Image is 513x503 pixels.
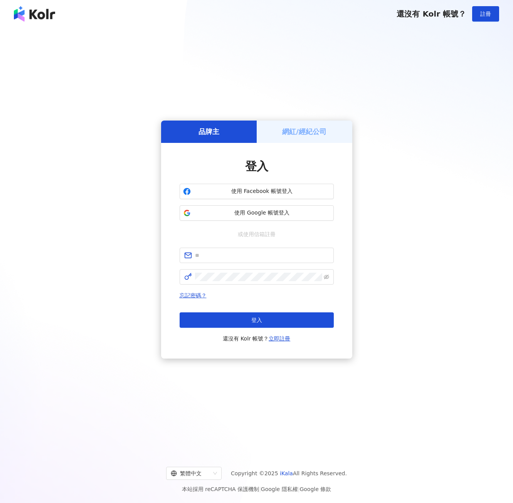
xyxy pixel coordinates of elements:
span: 本站採用 reCAPTCHA 保護機制 [182,485,331,494]
a: Google 條款 [299,486,331,492]
span: 登入 [245,159,268,173]
a: iKala [280,470,293,476]
span: eye-invisible [324,274,329,280]
button: 登入 [180,312,334,328]
span: 或使用信箱註冊 [232,230,281,238]
a: Google 隱私權 [261,486,298,492]
span: 使用 Google 帳號登入 [194,209,330,217]
span: Copyright © 2025 All Rights Reserved. [231,469,347,478]
div: 繁體中文 [171,467,210,480]
a: 立即註冊 [269,335,290,342]
button: 使用 Facebook 帳號登入 [180,184,334,199]
span: 還沒有 Kolr 帳號？ [223,334,291,343]
span: 註冊 [480,11,491,17]
button: 註冊 [472,6,499,22]
img: logo [14,6,55,22]
span: 登入 [251,317,262,323]
span: 還沒有 Kolr 帳號？ [397,9,466,18]
a: 忘記密碼？ [180,292,207,298]
h5: 網紅/經紀公司 [282,127,326,136]
span: | [259,486,261,492]
button: 使用 Google 帳號登入 [180,205,334,221]
h5: 品牌主 [198,127,219,136]
span: 使用 Facebook 帳號登入 [194,188,330,195]
span: | [298,486,300,492]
